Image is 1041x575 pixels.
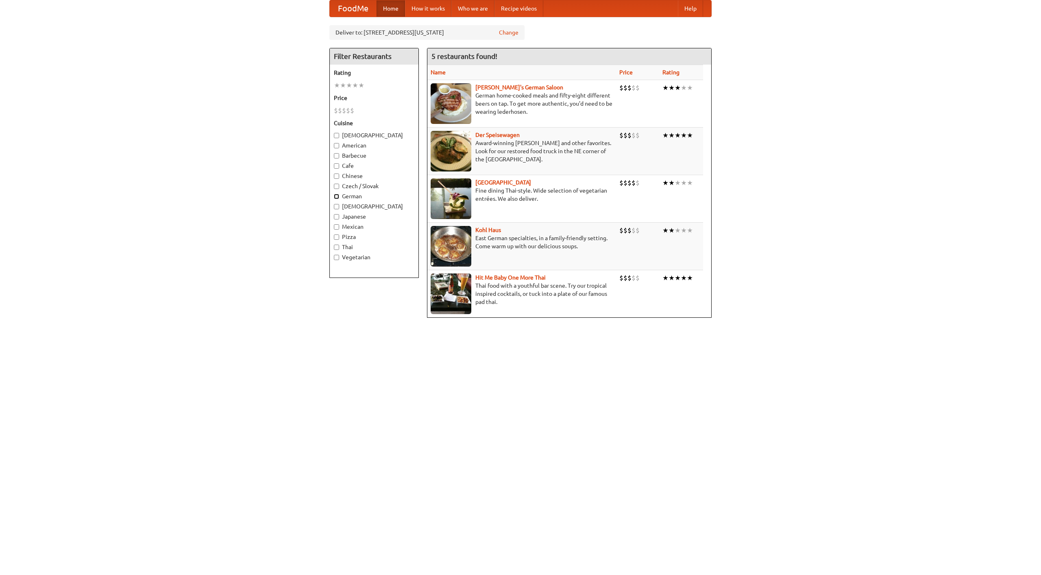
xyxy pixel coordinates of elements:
input: Pizza [334,234,339,240]
li: $ [338,106,342,115]
li: $ [627,273,632,282]
li: ★ [675,131,681,140]
li: ★ [346,81,352,90]
li: ★ [662,226,669,235]
li: $ [627,83,632,92]
li: ★ [669,131,675,140]
label: American [334,141,414,150]
a: Recipe videos [494,0,543,17]
a: Der Speisewagen [475,132,520,138]
input: Japanese [334,214,339,219]
input: Chinese [334,174,339,179]
a: [GEOGRAPHIC_DATA] [475,179,531,186]
li: ★ [662,273,669,282]
label: Chinese [334,172,414,180]
li: ★ [675,226,681,235]
p: Thai food with a youthful bar scene. Try our tropical inspired cocktails, or tuck into a plate of... [431,282,613,306]
input: Cafe [334,163,339,169]
li: ★ [669,178,675,187]
li: $ [623,178,627,187]
li: ★ [687,83,693,92]
li: ★ [352,81,358,90]
li: ★ [334,81,340,90]
li: $ [623,83,627,92]
input: Mexican [334,224,339,230]
li: $ [619,178,623,187]
li: $ [636,178,640,187]
label: Mexican [334,223,414,231]
li: ★ [669,273,675,282]
label: [DEMOGRAPHIC_DATA] [334,131,414,139]
li: $ [632,178,636,187]
img: satay.jpg [431,178,471,219]
a: [PERSON_NAME]'s German Saloon [475,84,563,91]
a: Who we are [451,0,494,17]
li: $ [619,83,623,92]
h5: Rating [334,69,414,77]
li: ★ [687,226,693,235]
label: Japanese [334,213,414,221]
ng-pluralize: 5 restaurants found! [431,52,497,60]
li: $ [632,131,636,140]
li: ★ [681,131,687,140]
input: Barbecue [334,153,339,158]
li: ★ [687,131,693,140]
li: ★ [662,83,669,92]
li: $ [623,226,627,235]
input: Czech / Slovak [334,184,339,189]
li: ★ [340,81,346,90]
input: Thai [334,245,339,250]
a: Help [678,0,703,17]
li: $ [627,226,632,235]
li: ★ [687,178,693,187]
b: Kohl Haus [475,227,501,233]
img: speisewagen.jpg [431,131,471,171]
li: $ [632,83,636,92]
img: babythai.jpg [431,273,471,314]
li: $ [346,106,350,115]
li: ★ [675,83,681,92]
label: [DEMOGRAPHIC_DATA] [334,202,414,210]
li: ★ [662,131,669,140]
li: ★ [681,273,687,282]
li: $ [636,226,640,235]
label: German [334,192,414,200]
li: ★ [662,178,669,187]
li: $ [619,273,623,282]
input: [DEMOGRAPHIC_DATA] [334,133,339,138]
li: ★ [358,81,364,90]
p: German home-cooked meals and fifty-eight different beers on tap. To get more authentic, you'd nee... [431,91,613,116]
div: Deliver to: [STREET_ADDRESS][US_STATE] [329,25,525,40]
li: $ [627,131,632,140]
li: ★ [687,273,693,282]
p: East German specialties, in a family-friendly setting. Come warm up with our delicious soups. [431,234,613,250]
a: Name [431,69,446,76]
li: ★ [681,83,687,92]
a: FoodMe [330,0,377,17]
li: ★ [669,226,675,235]
input: [DEMOGRAPHIC_DATA] [334,204,339,209]
li: ★ [669,83,675,92]
li: $ [623,273,627,282]
a: Rating [662,69,679,76]
img: esthers.jpg [431,83,471,124]
input: American [334,143,339,148]
li: ★ [681,178,687,187]
h4: Filter Restaurants [330,48,418,65]
label: Pizza [334,233,414,241]
input: German [334,194,339,199]
input: Vegetarian [334,255,339,260]
a: Change [499,28,518,37]
label: Barbecue [334,152,414,160]
label: Vegetarian [334,253,414,261]
li: $ [636,273,640,282]
li: $ [632,273,636,282]
li: $ [636,83,640,92]
li: ★ [675,273,681,282]
li: $ [636,131,640,140]
a: Price [619,69,633,76]
label: Cafe [334,162,414,170]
